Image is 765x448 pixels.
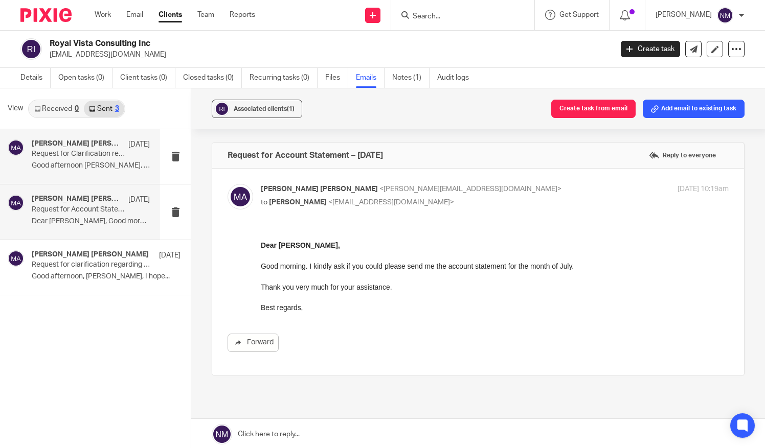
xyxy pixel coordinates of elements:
[250,68,318,88] a: Recurring tasks (0)
[325,68,348,88] a: Files
[356,68,385,88] a: Emails
[392,68,430,88] a: Notes (1)
[234,106,295,112] span: Associated clients
[32,261,151,269] p: Request for clarification regarding account transactions
[228,150,383,160] h4: Request for Account Statement – [DATE]
[287,106,295,112] span: (1)
[646,148,718,163] label: Reply to everyone
[8,250,24,267] img: svg%3E
[120,68,175,88] a: Client tasks (0)
[656,10,712,20] p: [PERSON_NAME]
[115,105,119,112] div: 3
[8,139,24,156] img: svg%3E
[58,68,112,88] a: Open tasks (0)
[84,101,124,117] a: Sent3
[29,101,84,117] a: Received0
[197,10,214,20] a: Team
[32,205,126,214] p: Request for Account Statement – [DATE]
[8,195,24,211] img: svg%3E
[75,105,79,112] div: 0
[228,334,279,352] a: Forward
[717,7,733,23] img: svg%3E
[50,50,605,60] p: [EMAIL_ADDRESS][DOMAIN_NAME]
[32,195,123,203] h4: [PERSON_NAME] [PERSON_NAME]
[261,199,267,206] span: to
[559,11,599,18] span: Get Support
[8,103,23,114] span: View
[126,10,143,20] a: Email
[183,68,242,88] a: Closed tasks (0)
[32,139,123,148] h4: [PERSON_NAME] [PERSON_NAME]
[328,199,454,206] span: <[EMAIL_ADDRESS][DOMAIN_NAME]>
[269,199,327,206] span: [PERSON_NAME]
[261,185,378,193] span: [PERSON_NAME] [PERSON_NAME]
[551,100,636,118] button: Create task from email
[159,250,181,261] p: [DATE]
[412,12,504,21] input: Search
[212,100,302,118] button: Associated clients(1)
[128,195,150,205] p: [DATE]
[20,8,72,22] img: Pixie
[32,250,149,259] h4: [PERSON_NAME] [PERSON_NAME]
[32,150,126,158] p: Request for Clarification regarding Zelle Transactions
[32,217,150,226] p: Dear [PERSON_NAME], Good morning. I kindly...
[643,100,745,118] button: Add email to existing task
[50,38,494,49] h2: Royal Vista Consulting Inc
[678,184,729,195] p: [DATE] 10:19am
[621,41,680,57] a: Create task
[20,38,42,60] img: svg%3E
[32,161,150,170] p: Good afternoon [PERSON_NAME], I hope you are...
[228,184,253,209] img: svg%3E
[128,139,150,150] p: [DATE]
[95,10,111,20] a: Work
[437,68,477,88] a: Audit logs
[379,185,561,193] span: <[PERSON_NAME][EMAIL_ADDRESS][DOMAIN_NAME]>
[214,101,230,116] img: svg%3E
[230,10,255,20] a: Reports
[159,10,182,20] a: Clients
[20,68,51,88] a: Details
[32,272,181,281] p: Good afternoon, [PERSON_NAME], I hope...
